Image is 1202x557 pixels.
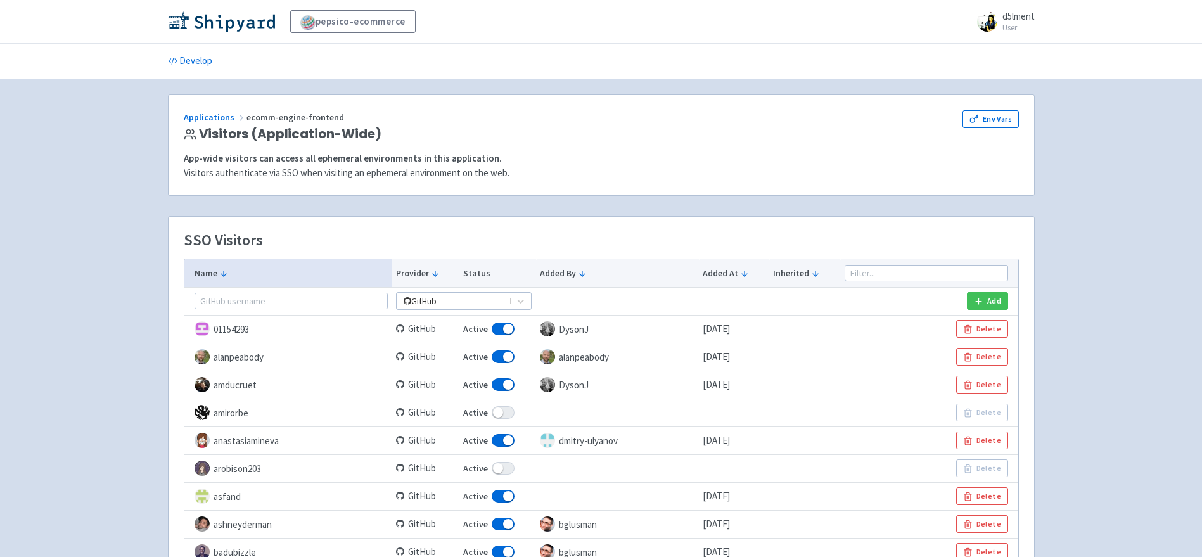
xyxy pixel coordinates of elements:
[195,267,388,280] button: Name
[703,323,730,335] time: [DATE]
[396,267,455,280] button: Provider
[392,482,459,510] td: GitHub
[184,112,246,123] a: Applications
[962,110,1018,128] a: Env Vars
[969,11,1035,32] a: d5lment User
[246,112,346,123] span: ecomm-engine-frontend
[184,371,392,399] td: amducruet
[195,293,388,309] input: GitHub username
[184,343,392,371] td: alanpeabody
[459,259,535,287] th: Status
[184,399,392,426] td: amirorbe
[463,489,488,504] span: Active
[184,426,392,454] td: anastasiamineva
[392,371,459,399] td: GitHub
[536,315,699,343] td: DysonJ
[536,426,699,454] td: dmitry-ulyanov
[392,399,459,426] td: GitHub
[540,267,695,280] button: Added By
[703,518,730,530] time: [DATE]
[463,517,488,532] span: Active
[290,10,416,33] a: pepsico-ecommerce
[536,343,699,371] td: alanpeabody
[184,232,263,248] h3: SSO Visitors
[463,350,488,364] span: Active
[956,376,1007,394] button: Delete
[773,267,836,280] button: Inherited
[392,426,459,454] td: GitHub
[168,11,275,32] img: Shipyard logo
[392,343,459,371] td: GitHub
[956,459,1007,477] button: Delete
[184,454,392,482] td: arobison203
[184,315,392,343] td: 01154293
[956,487,1007,505] button: Delete
[463,433,488,448] span: Active
[956,348,1007,366] button: Delete
[703,350,730,362] time: [DATE]
[967,292,1007,310] button: Add
[184,510,392,538] td: ashneyderman
[463,378,488,392] span: Active
[956,515,1007,533] button: Delete
[463,406,488,420] span: Active
[1002,10,1035,22] span: d5lment
[845,265,1008,281] input: Filter...
[184,152,502,164] strong: App-wide visitors can access all ephemeral environments in this application.
[392,454,459,482] td: GitHub
[703,490,730,502] time: [DATE]
[184,166,1019,181] p: Visitors authenticate via SSO when visiting an ephemeral environment on the web.
[703,378,730,390] time: [DATE]
[956,320,1007,338] button: Delete
[463,461,488,476] span: Active
[703,434,730,446] time: [DATE]
[392,510,459,538] td: GitHub
[956,404,1007,421] button: Delete
[392,315,459,343] td: GitHub
[536,510,699,538] td: bglusman
[199,127,381,141] span: Visitors (Application-Wide)
[184,482,392,510] td: asfand
[703,267,765,280] button: Added At
[956,432,1007,449] button: Delete
[168,44,212,79] a: Develop
[536,371,699,399] td: DysonJ
[1002,23,1035,32] small: User
[463,322,488,336] span: Active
